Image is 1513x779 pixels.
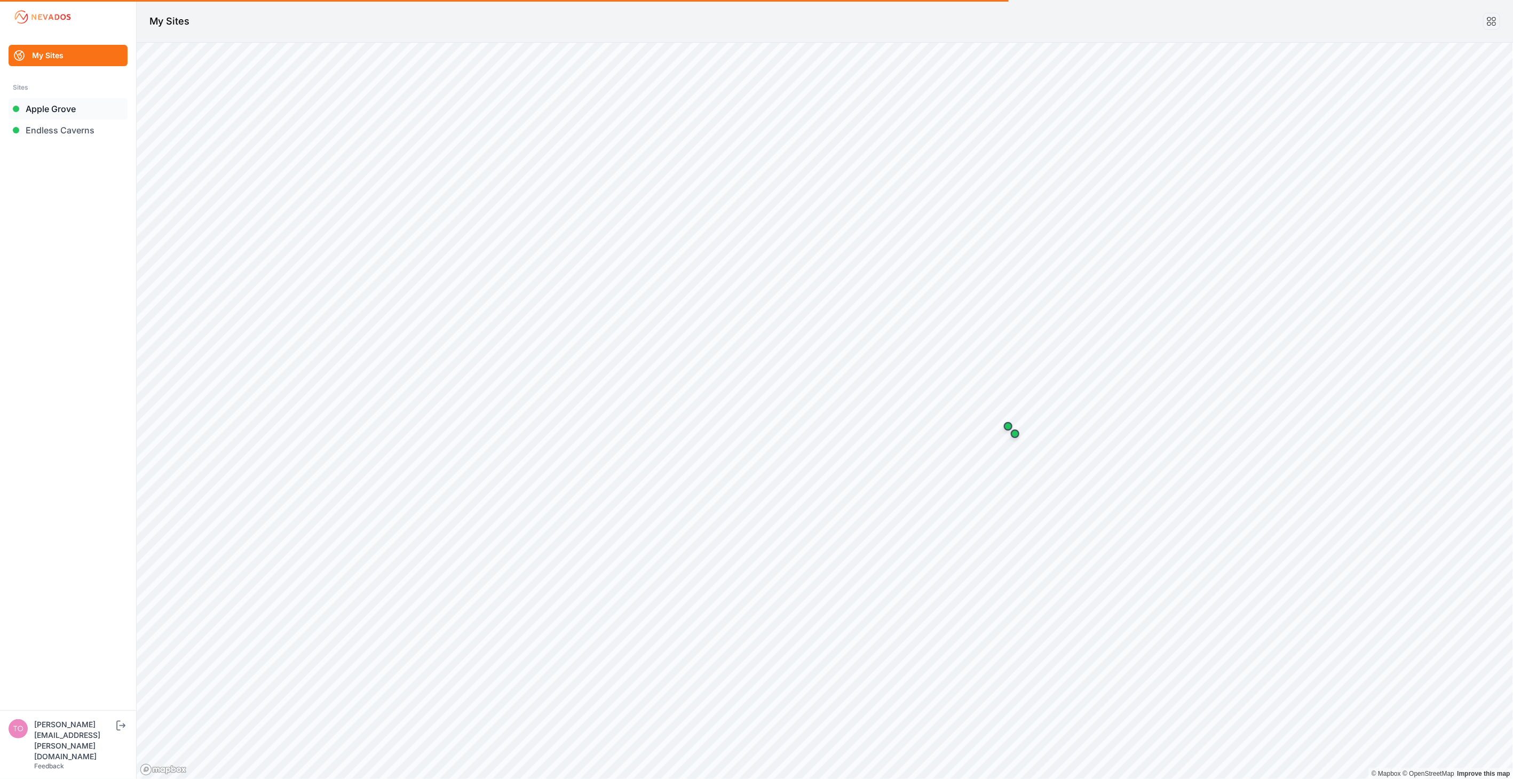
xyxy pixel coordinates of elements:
div: [PERSON_NAME][EMAIL_ADDRESS][PERSON_NAME][DOMAIN_NAME] [34,719,114,762]
div: Map marker [997,416,1019,437]
a: OpenStreetMap [1403,770,1454,777]
div: Sites [13,81,123,94]
a: Apple Grove [9,98,128,120]
a: Mapbox [1372,770,1401,777]
img: Nevados [13,9,73,26]
img: tomasz.barcz@energix-group.com [9,719,28,738]
a: Mapbox logo [140,764,187,776]
a: My Sites [9,45,128,66]
a: Feedback [34,762,64,770]
a: Endless Caverns [9,120,128,141]
h1: My Sites [149,14,189,29]
a: Map feedback [1457,770,1510,777]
